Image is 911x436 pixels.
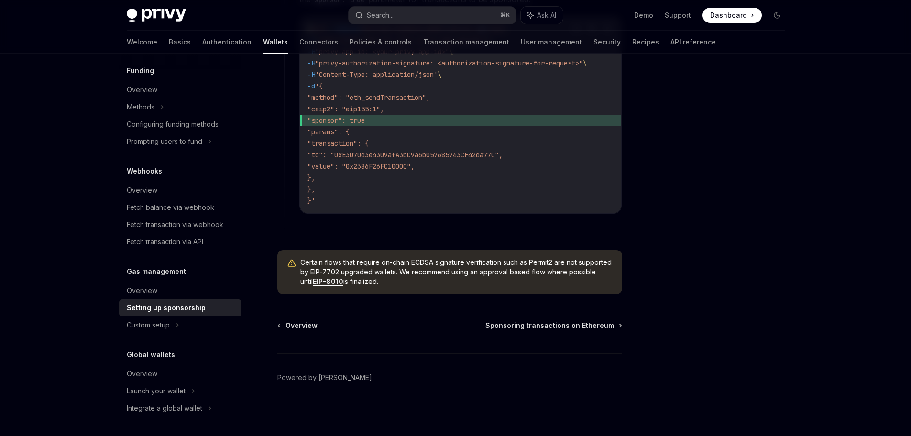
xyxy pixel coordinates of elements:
[315,70,438,79] span: 'Content-Type: application/json'
[632,31,659,54] a: Recipes
[500,11,510,19] span: ⌘ K
[127,368,157,380] div: Overview
[521,7,563,24] button: Ask AI
[634,11,653,20] a: Demo
[315,82,323,90] span: '{
[127,266,186,277] h5: Gas management
[119,81,241,98] a: Overview
[521,31,582,54] a: User management
[127,302,206,314] div: Setting up sponsorship
[307,82,315,90] span: -d
[127,202,214,213] div: Fetch balance via webhook
[127,236,203,248] div: Fetch transaction via API
[350,31,412,54] a: Policies & controls
[307,116,365,125] span: "sponsor": true
[127,185,157,196] div: Overview
[307,151,503,159] span: "to": "0xE3070d3e4309afA3bC9a6b057685743CF42da77C",
[277,373,372,382] a: Powered by [PERSON_NAME]
[119,116,241,133] a: Configuring funding methods
[119,216,241,233] a: Fetch transaction via webhook
[307,139,369,148] span: "transaction": {
[315,59,583,67] span: "privy-authorization-signature: <authorization-signature-for-request>"
[127,403,202,414] div: Integrate a global wallet
[127,165,162,177] h5: Webhooks
[127,31,157,54] a: Welcome
[349,7,516,24] button: Search...⌘K
[307,196,315,205] span: }'
[299,31,338,54] a: Connectors
[307,128,350,136] span: "params": {
[300,258,613,286] span: Certain flows that require on-chain ECDSA signature verification such as Permit2 are not supporte...
[438,70,441,79] span: \
[710,11,747,20] span: Dashboard
[202,31,252,54] a: Authentication
[485,321,614,330] span: Sponsoring transactions on Ethereum
[307,185,315,194] span: },
[127,101,154,113] div: Methods
[127,65,154,76] h5: Funding
[583,59,587,67] span: \
[670,31,716,54] a: API reference
[665,11,691,20] a: Support
[287,259,296,268] svg: Warning
[307,59,315,67] span: -H
[423,31,509,54] a: Transaction management
[263,31,288,54] a: Wallets
[127,385,186,397] div: Launch your wallet
[127,319,170,331] div: Custom setup
[485,321,621,330] a: Sponsoring transactions on Ethereum
[307,70,315,79] span: -H
[127,285,157,296] div: Overview
[307,93,430,102] span: "method": "eth_sendTransaction",
[702,8,762,23] a: Dashboard
[285,321,318,330] span: Overview
[127,349,175,360] h5: Global wallets
[127,136,202,147] div: Prompting users to fund
[169,31,191,54] a: Basics
[593,31,621,54] a: Security
[127,219,223,230] div: Fetch transaction via webhook
[127,9,186,22] img: dark logo
[119,365,241,382] a: Overview
[127,84,157,96] div: Overview
[119,233,241,251] a: Fetch transaction via API
[119,199,241,216] a: Fetch balance via webhook
[119,299,241,316] a: Setting up sponsorship
[537,11,556,20] span: Ask AI
[769,8,785,23] button: Toggle dark mode
[127,119,219,130] div: Configuring funding methods
[119,282,241,299] a: Overview
[307,105,384,113] span: "caip2": "eip155:1",
[119,182,241,199] a: Overview
[367,10,394,21] div: Search...
[307,174,315,182] span: },
[307,162,415,171] span: "value": "0x2386F26FC10000",
[278,321,318,330] a: Overview
[313,277,343,286] a: EIP-8010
